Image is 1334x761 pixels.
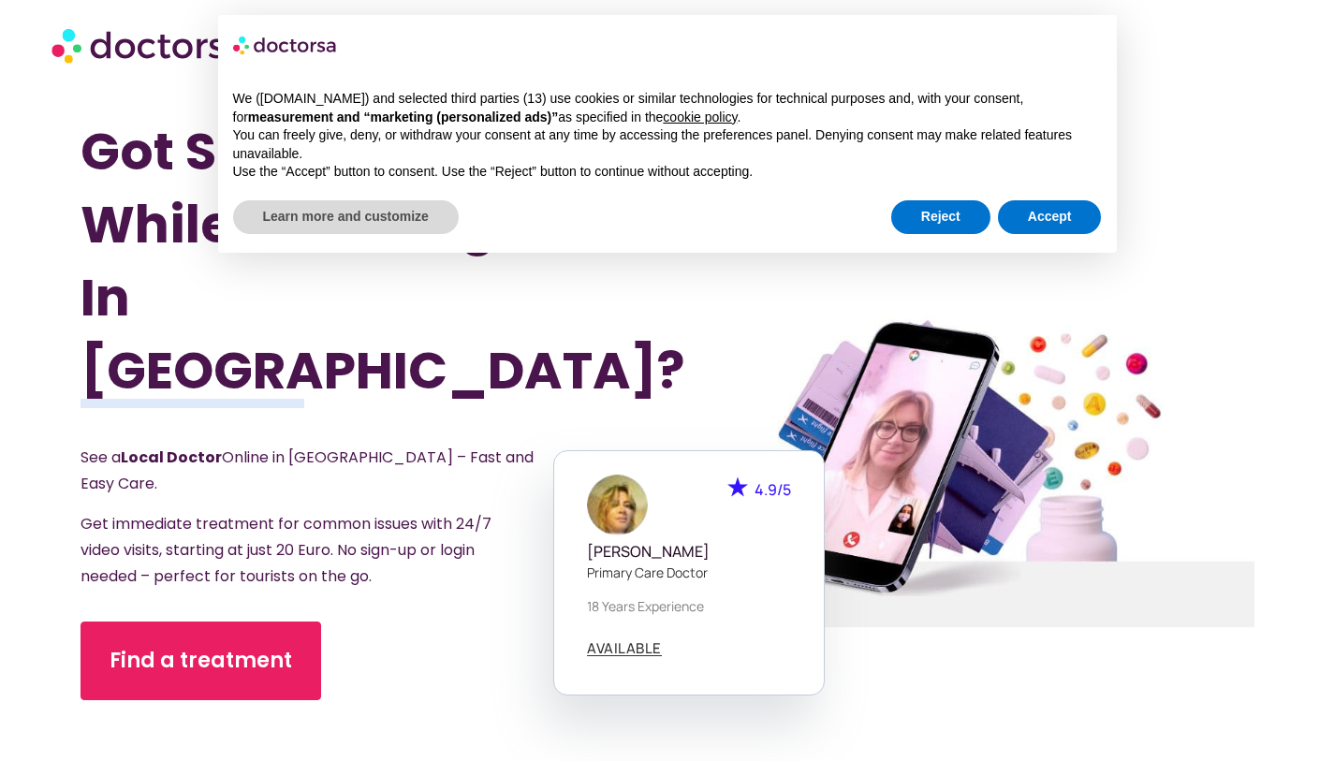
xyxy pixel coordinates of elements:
strong: Local Doctor [121,446,222,468]
button: Reject [891,200,990,234]
p: Primary care doctor [587,563,791,582]
strong: measurement and “marketing (personalized ads)” [248,110,558,124]
h5: [PERSON_NAME] [587,543,791,561]
a: AVAILABLE [587,641,662,656]
a: cookie policy [663,110,737,124]
button: Accept [998,200,1102,234]
button: Learn more and customize [233,200,459,234]
a: Find a treatment [81,622,321,700]
h1: Got Sick While Traveling In [GEOGRAPHIC_DATA]? [81,115,579,407]
p: We ([DOMAIN_NAME]) and selected third parties (13) use cookies or similar technologies for techni... [233,90,1102,126]
p: You can freely give, deny, or withdraw your consent at any time by accessing the preferences pane... [233,126,1102,163]
p: Use the “Accept” button to consent. Use the “Reject” button to continue without accepting. [233,163,1102,182]
span: 4.9/5 [755,479,791,500]
p: 18 years experience [587,596,791,616]
span: Get immediate treatment for common issues with 24/7 video visits, starting at just 20 Euro. No si... [81,513,491,587]
span: AVAILABLE [587,641,662,655]
span: Find a treatment [110,646,292,676]
img: logo [233,30,338,60]
span: See a Online in [GEOGRAPHIC_DATA] – Fast and Easy Care. [81,446,534,494]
